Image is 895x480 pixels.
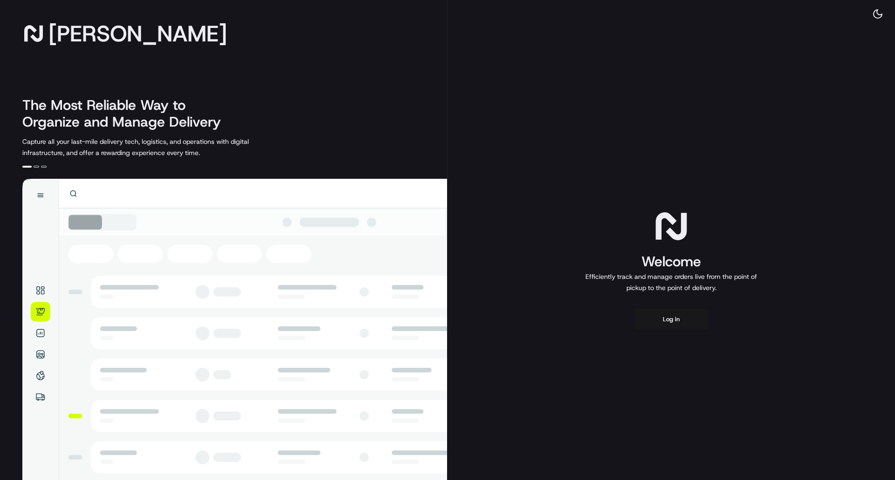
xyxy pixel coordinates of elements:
h2: The Most Reliable Way to Organize and Manage Delivery [22,97,231,130]
p: Efficiently track and manage orders live from the point of pickup to the point of delivery. [582,271,761,293]
span: [PERSON_NAME] [48,24,227,43]
h1: Welcome [582,252,761,271]
button: Log in [634,308,709,331]
p: Capture all your last-mile delivery tech, logistics, and operations with digital infrastructure, ... [22,136,291,158]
